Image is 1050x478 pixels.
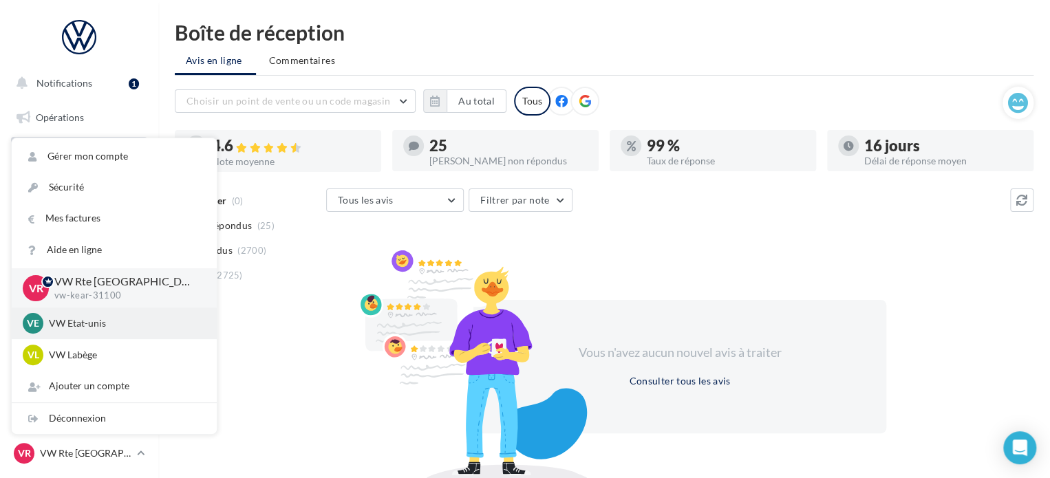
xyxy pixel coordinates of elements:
[8,389,150,430] a: Campagnes DataOnDemand
[8,309,150,338] a: Calendrier
[27,316,39,330] span: VE
[469,188,572,212] button: Filtrer par note
[514,87,550,116] div: Tous
[864,156,1022,166] div: Délai de réponse moyen
[561,344,798,362] div: Vous n'avez aucun nouvel avis à traiter
[12,203,217,234] a: Mes factures
[257,220,275,231] span: (25)
[8,275,150,304] a: Médiathèque
[269,54,335,66] span: Commentaires
[212,157,370,166] div: Note moyenne
[36,111,84,123] span: Opérations
[49,348,200,362] p: VW Labège
[12,141,217,172] a: Gérer mon compte
[212,138,370,154] div: 4.6
[647,138,805,153] div: 99 %
[1003,431,1036,464] div: Open Intercom Messenger
[28,348,39,362] span: VL
[12,172,217,203] a: Sécurité
[429,138,588,153] div: 25
[12,371,217,402] div: Ajouter un compte
[186,95,390,107] span: Choisir un point de vente ou un code magasin
[175,22,1033,43] div: Boîte de réception
[29,280,43,296] span: VR
[49,316,200,330] p: VW Etat-unis
[647,156,805,166] div: Taux de réponse
[429,156,588,166] div: [PERSON_NAME] non répondus
[175,89,416,113] button: Choisir un point de vente ou un code magasin
[8,241,150,270] a: Contacts
[18,446,31,460] span: VR
[214,270,243,281] span: (2725)
[623,373,736,389] button: Consulter tous les avis
[8,207,150,236] a: Campagnes
[8,173,150,202] a: Visibilité en ligne
[8,137,150,166] a: Boîte de réception
[12,235,217,265] a: Aide en ligne
[326,188,464,212] button: Tous les avis
[423,89,506,113] button: Au total
[36,77,92,89] span: Notifications
[188,219,252,232] span: Non répondus
[8,69,144,98] button: Notifications 1
[54,274,195,290] p: VW Rte [GEOGRAPHIC_DATA]
[338,194,394,206] span: Tous les avis
[11,440,147,466] a: VR VW Rte [GEOGRAPHIC_DATA]
[8,343,150,384] a: PLV et print personnalisable
[129,78,139,89] div: 1
[54,290,195,302] p: vw-kear-31100
[12,403,217,434] div: Déconnexion
[40,446,131,460] p: VW Rte [GEOGRAPHIC_DATA]
[864,138,1022,153] div: 16 jours
[237,245,266,256] span: (2700)
[447,89,506,113] button: Au total
[8,103,150,132] a: Opérations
